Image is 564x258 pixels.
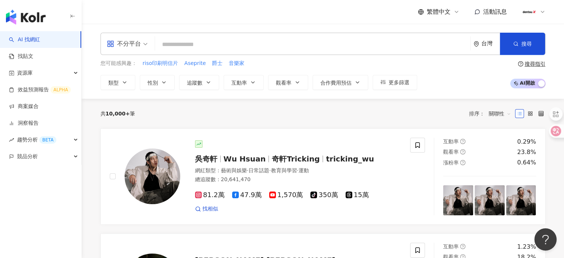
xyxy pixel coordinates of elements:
[221,167,247,173] span: 藝術與娛樂
[202,205,218,213] span: 找相似
[299,167,309,173] span: 運動
[107,40,114,48] span: appstore
[460,244,465,249] span: question-circle
[232,191,262,199] span: 47.9萬
[100,111,135,117] div: 共 筆
[460,160,465,165] span: question-circle
[313,75,368,90] button: 合作費用預估
[17,65,33,81] span: 資源庫
[195,154,217,163] span: 吳奇軒
[297,167,298,173] span: ·
[427,8,451,16] span: 繁體中文
[269,191,303,199] span: 1,570萬
[140,75,175,90] button: 性別
[489,108,511,120] span: 關聯性
[346,191,369,199] span: 15萬
[229,60,244,67] span: 音樂家
[9,53,33,60] a: 找貼文
[9,36,40,43] a: searchAI 找網紅
[517,159,536,167] div: 0.64%
[500,33,545,55] button: 搜尋
[506,185,536,215] img: post-image
[269,167,271,173] span: ·
[228,59,245,68] button: 音樂家
[389,79,409,85] span: 更多篩選
[326,154,374,163] span: tricking_wu
[100,60,137,67] span: 您可能感興趣：
[517,243,536,251] div: 1.23%
[100,128,545,225] a: KOL Avatar吳奇軒Wu Hsuan奇軒Trickingtricking_wu網紅類型：藝術與娛樂·日常話題·教育與學習·運動總追蹤數：20,641,47081.2萬47.9萬1,570萬...
[320,80,352,86] span: 合作費用預估
[17,148,38,165] span: 競品分析
[6,10,46,25] img: logo
[195,191,225,199] span: 81.2萬
[184,59,206,68] button: Aseprite
[272,154,320,163] span: 奇軒Tricking
[9,86,71,94] a: 效益預測報告ALPHA
[212,60,222,67] span: 爵士
[106,111,130,117] span: 10,000+
[247,167,248,173] span: ·
[187,80,202,86] span: 追蹤數
[248,167,269,173] span: 日常話題
[310,191,338,199] span: 350萬
[534,228,557,251] iframe: Help Scout Beacon - Open
[142,59,179,68] button: riso印刷明信片
[443,149,459,155] span: 觀看率
[100,75,135,90] button: 類型
[475,185,505,215] img: post-image
[179,75,219,90] button: 追蹤數
[460,149,465,154] span: question-circle
[107,38,141,50] div: 不分平台
[525,61,545,67] div: 搜尋指引
[9,120,39,127] a: 洞察報告
[125,148,180,204] img: KOL Avatar
[443,185,473,215] img: post-image
[224,154,266,163] span: Wu Hsuan
[481,40,500,47] div: 台灣
[39,136,56,144] div: BETA
[195,176,402,183] div: 總追蹤數 ： 20,641,470
[469,108,515,120] div: 排序：
[521,41,532,47] span: 搜尋
[224,75,264,90] button: 互動率
[518,61,523,66] span: question-circle
[195,167,402,174] div: 網紅類型 ：
[443,244,459,249] span: 互動率
[517,138,536,146] div: 0.29%
[522,5,536,19] img: 180x180px_JPG.jpg
[373,75,417,90] button: 更多篩選
[17,131,56,148] span: 趨勢分析
[184,60,206,67] span: Aseprite
[271,167,297,173] span: 教育與學習
[268,75,308,90] button: 觀看率
[231,80,247,86] span: 互動率
[483,8,507,15] span: 活動訊息
[474,41,479,47] span: environment
[517,148,536,156] div: 23.8%
[443,138,459,144] span: 互動率
[108,80,119,86] span: 類型
[195,205,218,213] a: 找相似
[443,160,459,166] span: 漲粉率
[460,139,465,144] span: question-circle
[276,80,291,86] span: 觀看率
[143,60,178,67] span: riso印刷明信片
[212,59,223,68] button: 爵士
[148,80,158,86] span: 性別
[9,103,39,110] a: 商案媒合
[9,137,14,143] span: rise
